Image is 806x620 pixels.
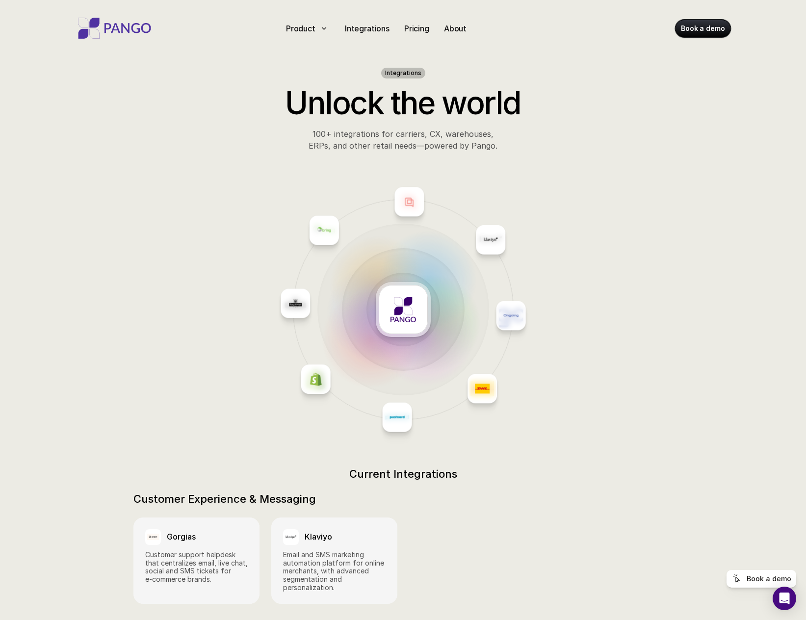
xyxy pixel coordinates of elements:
p: Product [286,23,315,34]
p: Book a demo [747,575,791,583]
h2: Unlock the world [219,84,587,122]
img: Placeholder logo [390,297,416,322]
a: Integrations [341,21,393,36]
h1: Integrations [385,70,421,77]
img: Placeholder logo [402,195,416,209]
p: Book a demo [681,24,725,33]
p: 100+ integrations for carriers, CX, warehouses, ERPs, and other retail needs—powered by Pango. [219,128,587,152]
img: Placeholder logo [475,382,490,396]
h3: Klaviyo [305,532,332,542]
p: Integrations [345,23,390,34]
img: Placeholder logo [390,410,404,425]
a: Book a demo [675,20,730,37]
img: Placeholder logo [288,296,303,311]
img: Placeholder logo [316,223,331,238]
p: About [444,23,467,34]
img: Placeholder logo [308,372,323,387]
p: Pricing [404,23,429,34]
h3: Gorgias [167,532,196,542]
a: About [440,21,470,36]
a: Book a demo [727,570,796,588]
a: Pricing [400,21,433,36]
p: Email and SMS marketing automation platform for online merchants, with advanced segmentation and ... [283,551,386,592]
img: Placeholder logo [503,309,518,323]
h2: Current Integrations [133,467,673,480]
div: Open Intercom Messenger [773,587,796,610]
img: Placeholder logo [483,232,498,247]
p: Customer support helpdesk that centralizes email, live chat, social and SMS tickets for e‑commerc... [145,551,248,584]
h2: Customer Experience & Messaging [133,492,316,505]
